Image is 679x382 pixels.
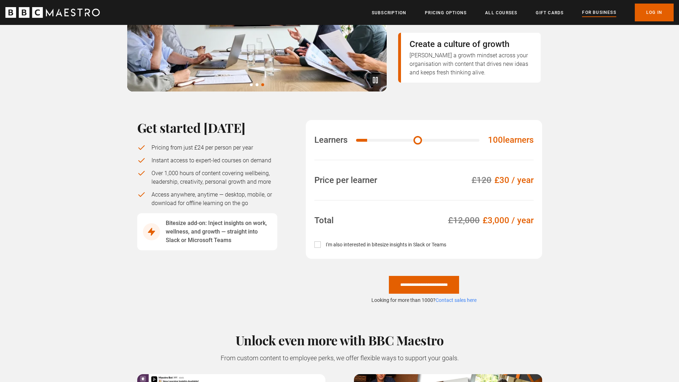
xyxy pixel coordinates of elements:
span: £12,000 [448,215,480,225]
a: Log In [635,4,674,21]
span: £30 [494,175,509,185]
p: Pricing from just £24 per person per year [151,143,277,152]
label: I'm also interested in bitesize insights in Slack or Teams [323,241,446,249]
p: From custom content to employee perks, we offer flexible ways to support your goals. [137,353,542,363]
nav: Primary [372,4,674,21]
span: £3,000 [483,215,509,225]
p: Over 1,000 hours of content covering wellbeing, leadership, creativity, personal growth and more [151,169,277,186]
a: Pricing Options [425,9,467,16]
a: Gift Cards [536,9,564,16]
span: 100 [488,135,503,145]
p: Access anywhere, anytime — desktop, mobile, or download for offline learning on the go [151,190,277,208]
p: Bitesize add-on: Inject insights on work, wellness, and growth — straight into Slack or Microsoft... [166,219,272,245]
a: Contact sales here [436,297,477,303]
p: [PERSON_NAME] a growth mindset across your organisation with content that drives new ideas and ke... [410,51,529,77]
h2: Get started [DATE] [137,120,277,135]
p: Looking for more than 1000? [306,297,542,304]
a: All Courses [485,9,517,16]
a: For business [582,9,616,17]
p: Create a culture of growth [410,38,529,50]
p: Price per learner [314,174,377,186]
p: £120 [472,174,492,186]
span: / year [511,215,534,225]
h2: Unlock even more with BBC Maestro [137,333,542,347]
svg: BBC Maestro [5,7,100,18]
label: Learners [314,134,348,146]
span: / year [511,175,534,185]
p: Total [314,215,334,226]
button: Create a culture of growth [PERSON_NAME] a growth mindset across your organisation with content t... [398,33,541,83]
a: Subscription [372,9,406,16]
p: Instant access to expert-led courses on demand [151,156,277,165]
p: learners [488,134,534,146]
